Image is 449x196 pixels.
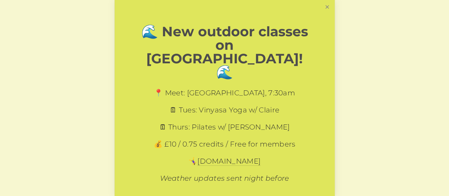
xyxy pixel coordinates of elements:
[139,139,310,149] p: 💰 £10 / 0.75 credits / Free for members
[139,25,310,79] h1: 🌊 New outdoor classes on [GEOGRAPHIC_DATA]! 🌊
[321,1,333,14] a: Close
[139,105,310,115] p: 🗓 Tues: Vinyasa Yoga w/ Claire
[139,156,310,166] p: 🤸‍♀️
[160,174,289,182] em: Weather updates sent night before
[197,157,261,166] a: [DOMAIN_NAME]
[139,88,310,98] p: 📍 Meet: [GEOGRAPHIC_DATA], 7:30am
[139,122,310,132] p: 🗓 Thurs: Pilates w/ [PERSON_NAME]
